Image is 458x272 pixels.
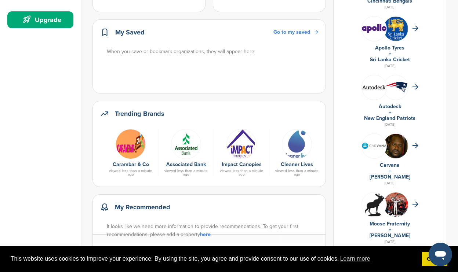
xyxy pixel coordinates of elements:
[115,202,170,212] h2: My Recommended
[384,134,408,162] img: Shaquille o'neal in 2011 (cropped)
[341,180,439,187] div: [DATE]
[171,129,201,159] img: Associ
[364,115,415,121] a: New England Patriots
[341,239,439,245] div: [DATE]
[379,103,401,110] a: Autodesk
[389,51,391,57] a: +
[11,13,73,26] div: Upgrade
[273,169,321,176] div: viewed less than a minute ago
[116,129,146,159] img: Screen shot 2017 07 06 at 8.53.18 am
[107,129,155,158] a: Screen shot 2017 07 06 at 8.53.18 am
[341,63,439,69] div: [DATE]
[384,16,408,41] img: Open uri20141112 64162 1b628ae?1415808232
[200,231,211,238] a: here
[166,161,206,168] a: Associated Bank
[226,129,257,159] img: Impactcanopies
[273,29,310,35] span: Go to my saved
[384,192,408,217] img: 3bs1dc4c 400x400
[422,252,447,267] a: dismiss cookie message
[162,129,210,158] a: Associ
[113,161,149,168] a: Carambar & Co
[389,109,391,115] a: +
[282,129,312,159] img: Cl
[11,253,416,264] span: This website uses cookies to improve your experience. By using the site, you agree and provide co...
[429,243,452,266] iframe: Button to launch messaging window
[370,221,410,227] a: Moose Fraternity
[362,24,386,33] img: Data
[389,227,391,233] a: +
[115,27,145,37] h2: My Saved
[218,129,265,158] a: Impactcanopies
[339,253,371,264] a: learn more about cookies
[115,109,164,119] h2: Trending Brands
[273,28,318,36] a: Go to my saved
[384,81,408,93] img: Data?1415811651
[341,4,439,11] div: [DATE]
[362,85,386,89] img: Data
[162,169,210,176] div: viewed less than a minute ago
[370,174,410,180] a: [PERSON_NAME]
[362,192,386,217] img: Hjwwegho 400x400
[281,161,313,168] a: Cleaner Lives
[107,48,319,56] div: When you save or bookmark organizations, they will appear here.
[341,121,439,128] div: [DATE]
[218,169,265,176] div: viewed less than a minute ago
[222,161,262,168] a: Impact Canopies
[362,143,386,149] img: Carvana logo
[107,169,155,176] div: viewed less than a minute ago
[375,45,404,51] a: Apollo Tyres
[380,162,400,168] a: Carvana
[273,129,321,158] a: Cl
[107,223,319,239] div: It looks like we need more information to provide recommendations. To get your first recommendati...
[389,168,391,174] a: +
[370,56,410,63] a: Sri Lanka Cricket
[7,11,73,28] a: Upgrade
[370,232,410,239] a: [PERSON_NAME]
